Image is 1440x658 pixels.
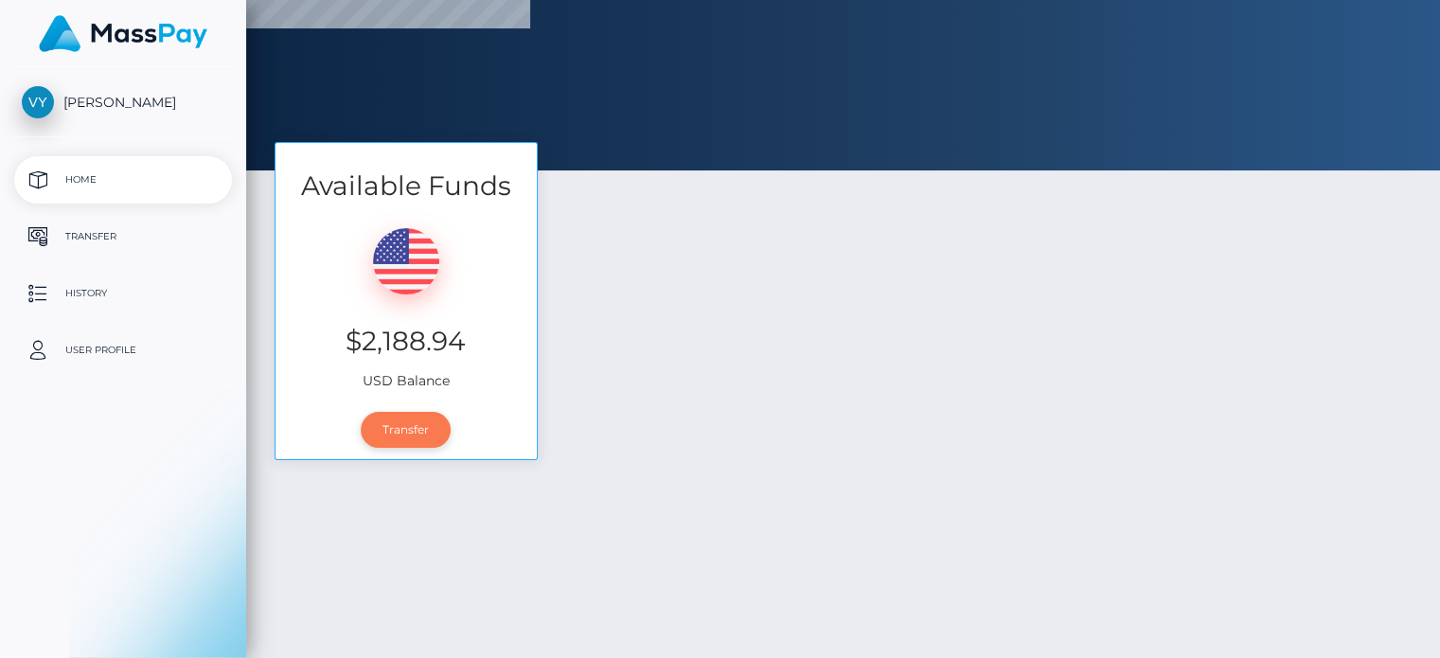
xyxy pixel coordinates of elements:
a: User Profile [14,327,232,374]
img: MassPay [39,15,207,52]
a: History [14,270,232,317]
p: User Profile [22,336,224,365]
p: Transfer [22,222,224,251]
a: Transfer [14,213,232,260]
a: Transfer [361,412,451,448]
img: USD.png [373,228,439,294]
h3: Available Funds [276,168,537,205]
h3: $2,188.94 [290,323,523,360]
div: USD Balance [276,205,537,400]
span: [PERSON_NAME] [14,94,232,111]
p: History [22,279,224,308]
a: Home [14,156,232,204]
p: Home [22,166,224,194]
